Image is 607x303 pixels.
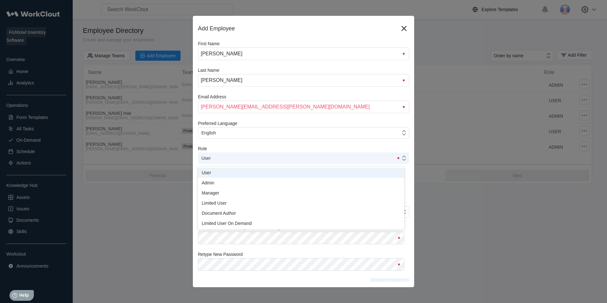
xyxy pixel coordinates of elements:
span: Add Employee [375,281,404,285]
label: Preferred Language [198,121,409,127]
label: First Name [198,41,409,47]
input: Enter your email [198,101,409,113]
div: English [201,130,216,135]
div: Manager [202,190,401,195]
div: Limited User [202,201,401,206]
label: Last Name [198,68,409,74]
button: Add Employee [370,278,409,288]
label: Retype New Password [198,252,409,258]
div: Document Author [202,211,401,216]
div: User [201,156,211,161]
label: Email Address [198,94,409,101]
div: Limited User On Demand [202,221,401,226]
div: Admin [202,180,401,185]
input: First Name [198,47,409,60]
label: Role [198,146,409,152]
div: Add Employee [198,25,399,32]
div: User [202,170,401,175]
input: Last Name [198,74,409,87]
